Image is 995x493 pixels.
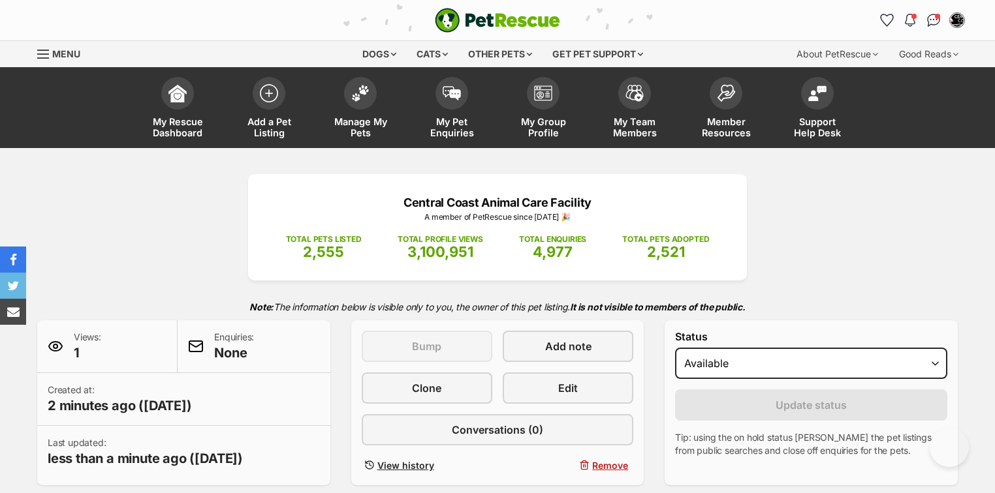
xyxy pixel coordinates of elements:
[422,116,481,138] span: My Pet Enquiries
[362,331,492,362] button: Bump
[260,84,278,102] img: add-pet-listing-icon-0afa8454b4691262ce3f59096e99ab1cd57d4a30225e0717b998d2c9b9846f56.svg
[558,380,578,396] span: Edit
[514,116,573,138] span: My Group Profile
[503,331,633,362] a: Add note
[905,14,915,27] img: notifications-46538b983faf8c2785f20acdc204bb7945ddae34d4c08c2a6579f10ce5e182be.svg
[890,41,968,67] div: Good Reads
[625,85,644,102] img: team-members-icon-5396bd8760b3fe7c0b43da4ab00e1e3bb1a5d9ba89233759b79545d2d3fc5d0d.svg
[331,116,390,138] span: Manage My Pets
[570,301,746,312] strong: It is not visible to members of the public.
[407,41,457,67] div: Cats
[543,41,652,67] div: Get pet support
[74,331,101,362] p: Views:
[497,70,589,148] a: My Group Profile
[947,10,968,31] button: My account
[407,243,473,260] span: 3,100,951
[697,116,755,138] span: Member Resources
[923,10,944,31] a: Conversations
[362,372,492,404] a: Clone
[589,70,680,148] a: My Team Members
[675,331,947,342] label: Status
[249,301,274,312] strong: Note:
[240,116,298,138] span: Add a Pet Listing
[545,338,592,354] span: Add note
[927,14,941,27] img: chat-41dd97257d64d25036548639549fe6c8038ab92f7586957e7f3b1b290dea8141.svg
[377,458,434,472] span: View history
[303,243,344,260] span: 2,555
[48,449,243,468] span: less than a minute ago ([DATE])
[900,10,921,31] button: Notifications
[48,436,243,468] p: Last updated:
[52,48,80,59] span: Menu
[876,10,897,31] a: Favourites
[459,41,541,67] div: Other pets
[268,194,727,211] p: Central Coast Animal Care Facility
[223,70,315,148] a: Add a Pet Listing
[717,84,735,102] img: member-resources-icon-8e73f808a243e03378d46382f2149f9095a855e16c252ad45f914b54edf8863c.svg
[268,211,727,223] p: A member of PetRescue since [DATE] 🎉
[519,233,586,245] p: TOTAL ENQUIRIES
[533,243,573,260] span: 4,977
[148,116,207,138] span: My Rescue Dashboard
[787,41,887,67] div: About PetRescue
[435,8,560,33] a: PetRescue
[680,70,772,148] a: Member Resources
[592,458,628,472] span: Remove
[362,456,492,475] a: View history
[503,372,633,404] a: Edit
[362,414,634,445] a: Conversations (0)
[37,293,958,320] p: The information below is visible only to you, the owner of this pet listing.
[776,397,847,413] span: Update status
[353,41,405,67] div: Dogs
[214,344,254,362] span: None
[788,116,847,138] span: Support Help Desk
[214,331,254,362] p: Enquiries:
[168,84,187,102] img: dashboard-icon-eb2f2d2d3e046f16d808141f083e7271f6b2e854fb5c12c21221c1fb7104beca.svg
[412,338,441,354] span: Bump
[622,233,709,245] p: TOTAL PETS ADOPTED
[951,14,964,27] img: Deanna Walton profile pic
[808,85,827,101] img: help-desk-icon-fdf02630f3aa405de69fd3d07c3f3aa587a6932b1a1747fa1d2bba05be0121f9.svg
[398,233,483,245] p: TOTAL PROFILE VIEWS
[406,70,497,148] a: My Pet Enquiries
[772,70,863,148] a: Support Help Desk
[37,41,89,65] a: Menu
[351,85,370,102] img: manage-my-pets-icon-02211641906a0b7f246fdf0571729dbe1e7629f14944591b6c1af311fb30b64b.svg
[48,396,192,415] span: 2 minutes ago ([DATE])
[647,243,685,260] span: 2,521
[132,70,223,148] a: My Rescue Dashboard
[412,380,441,396] span: Clone
[534,85,552,101] img: group-profile-icon-3fa3cf56718a62981997c0bc7e787c4b2cf8bcc04b72c1350f741eb67cf2f40e.svg
[315,70,406,148] a: Manage My Pets
[605,116,664,138] span: My Team Members
[74,344,101,362] span: 1
[675,431,947,457] p: Tip: using the on hold status [PERSON_NAME] the pet listings from public searches and close off e...
[435,8,560,33] img: logo-e224e6f780fb5917bec1dbf3a21bbac754714ae5b6737aabdf751b685950b380.svg
[675,389,947,421] button: Update status
[876,10,968,31] ul: Account quick links
[48,383,192,415] p: Created at:
[443,86,461,100] img: pet-enquiries-icon-7e3ad2cf08bfb03b45e93fb7055b45f3efa6380592205ae92323e6603595dc1f.svg
[286,233,362,245] p: TOTAL PETS LISTED
[503,456,633,475] button: Remove
[452,422,543,438] span: Conversations (0)
[930,428,969,467] iframe: Help Scout Beacon - Open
